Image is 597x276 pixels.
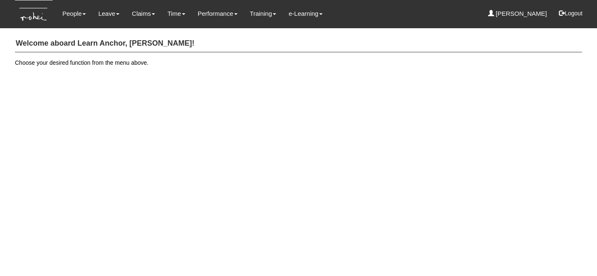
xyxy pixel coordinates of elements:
[62,4,86,23] a: People
[98,4,119,23] a: Leave
[15,35,582,52] h4: Welcome aboard Learn Anchor, [PERSON_NAME]!
[250,4,277,23] a: Training
[553,3,588,23] button: Logout
[167,4,185,23] a: Time
[15,0,53,28] img: KTs7HI1dOZG7tu7pUkOpGGQAiEQAiEQAj0IhBB1wtXDg6BEAiBEAiBEAiB4RGIoBtemSRFIRACIRACIRACIdCLQARdL1w5OAR...
[198,4,238,23] a: Performance
[15,59,582,67] p: Choose your desired function from the menu above.
[132,4,155,23] a: Claims
[289,4,323,23] a: e-Learning
[488,4,547,23] a: [PERSON_NAME]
